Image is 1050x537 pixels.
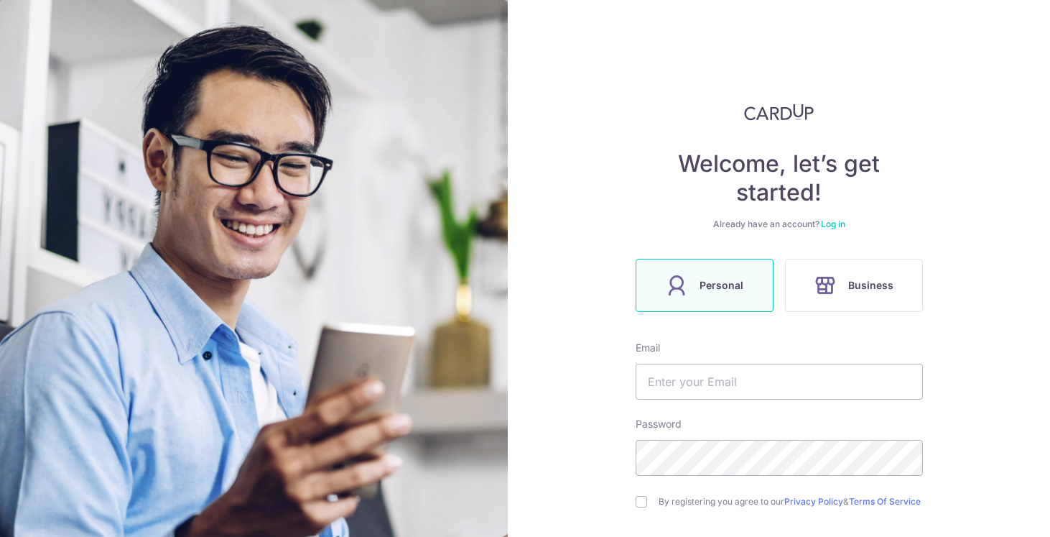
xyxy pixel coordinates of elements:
[636,364,923,400] input: Enter your Email
[659,496,923,508] label: By registering you agree to our &
[700,277,743,294] span: Personal
[849,496,921,507] a: Terms Of Service
[636,417,682,431] label: Password
[744,104,814,121] img: CardUp Logo
[630,259,779,312] a: Personal
[848,277,893,294] span: Business
[636,219,923,230] div: Already have an account?
[636,150,923,207] h4: Welcome, let’s get started!
[784,496,843,507] a: Privacy Policy
[636,341,660,355] label: Email
[821,219,845,229] a: Log in
[779,259,929,312] a: Business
